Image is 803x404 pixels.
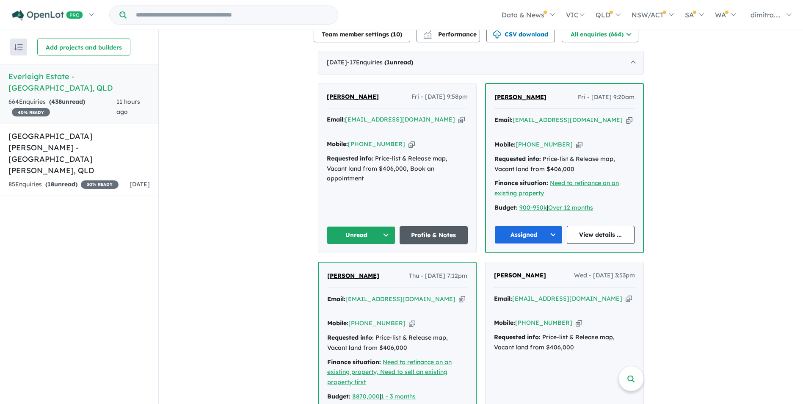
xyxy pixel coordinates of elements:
[515,319,572,327] a: [PHONE_NUMBER]
[425,30,477,38] span: Performance
[494,333,541,341] strong: Requested info:
[458,115,465,124] button: Copy
[130,180,150,188] span: [DATE]
[327,295,345,303] strong: Email:
[8,97,116,117] div: 664 Enquir ies
[493,30,501,39] img: download icon
[14,44,23,50] img: sort.svg
[626,116,632,125] button: Copy
[494,154,635,174] div: Price-list & Release map, Vacant land from $406,000
[327,333,467,353] div: Price-list & Release map, Vacant land from $406,000
[400,226,468,244] a: Profile & Notes
[513,116,623,124] a: [EMAIL_ADDRESS][DOMAIN_NAME]
[327,93,379,100] span: [PERSON_NAME]
[47,180,54,188] span: 18
[384,58,413,66] strong: ( unread)
[409,271,467,281] span: Thu - [DATE] 7:12pm
[327,358,381,366] strong: Finance situation:
[409,319,415,328] button: Copy
[494,179,548,187] strong: Finance situation:
[567,226,635,244] a: View details ...
[494,332,635,353] div: Price-list & Release map, Vacant land from $406,000
[386,58,390,66] span: 1
[494,295,512,302] strong: Email:
[408,140,415,149] button: Copy
[318,51,644,75] div: [DATE]
[8,71,150,94] h5: Everleigh Estate - [GEOGRAPHIC_DATA] , QLD
[12,10,83,21] img: Openlot PRO Logo White
[51,98,62,105] span: 438
[494,93,546,101] span: [PERSON_NAME]
[49,98,85,105] strong: ( unread)
[345,295,455,303] a: [EMAIL_ADDRESS][DOMAIN_NAME]
[327,140,348,148] strong: Mobile:
[423,33,432,39] img: bar-chart.svg
[494,92,546,102] a: [PERSON_NAME]
[494,116,513,124] strong: Email:
[327,155,373,162] strong: Requested info:
[751,11,781,19] span: dimitra....
[37,39,130,55] button: Add projects and builders
[327,334,374,341] strong: Requested info:
[494,319,515,327] strong: Mobile:
[327,319,348,327] strong: Mobile:
[348,140,405,148] a: [PHONE_NUMBER]
[352,393,380,400] a: $870,000
[494,204,518,211] strong: Budget:
[486,25,555,42] button: CSV download
[327,154,468,184] div: Price-list & Release map, Vacant land from $406,000, Book an appointment
[45,180,77,188] strong: ( unread)
[512,295,622,302] a: [EMAIL_ADDRESS][DOMAIN_NAME]
[347,58,413,66] span: - 17 Enquir ies
[12,108,50,116] span: 40 % READY
[459,295,465,304] button: Copy
[494,203,635,213] div: |
[8,180,119,190] div: 85 Enquir ies
[327,358,452,386] a: Need to refinance on an existing property, Need to sell an existing property first
[327,272,379,279] span: [PERSON_NAME]
[345,116,455,123] a: [EMAIL_ADDRESS][DOMAIN_NAME]
[548,204,593,211] a: Over 12 months
[519,204,547,211] a: 900-950k
[516,141,573,148] a: [PHONE_NUMBER]
[327,226,395,244] button: Unread
[327,393,350,400] strong: Budget:
[574,271,635,281] span: Wed - [DATE] 3:53pm
[348,319,406,327] a: [PHONE_NUMBER]
[494,226,563,244] button: Assigned
[393,30,400,38] span: 10
[424,30,431,35] img: line-chart.svg
[411,92,468,102] span: Fri - [DATE] 9:58pm
[128,6,336,24] input: Try estate name, suburb, builder or developer
[327,92,379,102] a: [PERSON_NAME]
[327,392,467,402] div: |
[494,141,516,148] strong: Mobile:
[314,25,410,42] button: Team member settings (10)
[81,180,119,189] span: 30 % READY
[494,271,546,279] span: [PERSON_NAME]
[494,271,546,281] a: [PERSON_NAME]
[327,271,379,281] a: [PERSON_NAME]
[578,92,635,102] span: Fri - [DATE] 9:20am
[8,130,150,176] h5: [GEOGRAPHIC_DATA][PERSON_NAME] - [GEOGRAPHIC_DATA][PERSON_NAME] , QLD
[417,25,480,42] button: Performance
[381,393,416,400] a: 1 - 3 months
[562,25,638,42] button: All enquiries (664)
[494,155,541,163] strong: Requested info:
[576,140,582,149] button: Copy
[494,179,619,197] a: Need to refinance on an existing property
[626,294,632,303] button: Copy
[327,116,345,123] strong: Email:
[576,318,582,327] button: Copy
[116,98,140,116] span: 11 hours ago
